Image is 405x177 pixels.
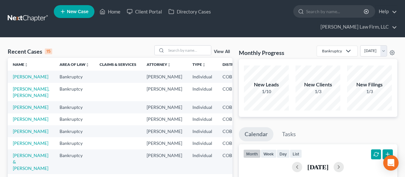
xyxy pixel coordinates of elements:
[142,137,187,149] td: [PERSON_NAME]
[54,137,94,149] td: Bankruptcy
[244,88,289,95] div: 1/10
[187,137,217,149] td: Individual
[13,116,48,122] a: [PERSON_NAME]
[187,101,217,113] td: Individual
[142,125,187,137] td: [PERSON_NAME]
[165,6,214,17] a: Directory Cases
[96,6,124,17] a: Home
[54,83,94,101] td: Bankruptcy
[217,101,249,113] td: COB
[217,113,249,125] td: COB
[13,86,49,98] a: [PERSON_NAME], [PERSON_NAME]
[45,49,52,54] div: 15
[54,113,94,125] td: Bankruptcy
[239,127,273,141] a: Calendar
[54,71,94,83] td: Bankruptcy
[217,71,249,83] td: COB
[239,49,284,57] h3: Monthly Progress
[13,62,28,67] a: Nameunfold_more
[167,63,171,67] i: unfold_more
[124,6,165,17] a: Client Portal
[13,104,48,110] a: [PERSON_NAME]
[217,83,249,101] td: COB
[13,128,48,134] a: [PERSON_NAME]
[13,74,48,79] a: [PERSON_NAME]
[296,88,340,95] div: 1/3
[322,48,342,54] div: Bankruptcy
[54,149,94,174] td: Bankruptcy
[24,63,28,67] i: unfold_more
[243,149,261,158] button: month
[142,101,187,113] td: [PERSON_NAME]
[214,49,230,54] a: View All
[347,88,392,95] div: 1/3
[376,6,397,17] a: Help
[290,149,302,158] button: list
[54,101,94,113] td: Bankruptcy
[67,9,88,14] span: New Case
[217,137,249,149] td: COB
[187,149,217,174] td: Individual
[187,71,217,83] td: Individual
[13,140,48,146] a: [PERSON_NAME]
[317,21,397,33] a: [PERSON_NAME] Law Firm, LLC
[142,71,187,83] td: [PERSON_NAME]
[276,127,302,141] a: Tasks
[94,58,142,71] th: Claims & Services
[187,125,217,137] td: Individual
[8,48,52,55] div: Recent Cases
[244,81,289,88] div: New Leads
[142,149,187,174] td: [PERSON_NAME]
[147,62,171,67] a: Attorneyunfold_more
[142,113,187,125] td: [PERSON_NAME]
[217,125,249,137] td: COB
[85,63,89,67] i: unfold_more
[192,62,206,67] a: Typeunfold_more
[142,83,187,101] td: [PERSON_NAME]
[223,62,244,67] a: Districtunfold_more
[347,81,392,88] div: New Filings
[166,46,211,55] input: Search by name...
[187,113,217,125] td: Individual
[296,81,340,88] div: New Clients
[306,5,365,17] input: Search by name...
[261,149,277,158] button: week
[54,125,94,137] td: Bankruptcy
[202,63,206,67] i: unfold_more
[60,62,89,67] a: Area of Lawunfold_more
[217,149,249,174] td: COB
[277,149,290,158] button: day
[307,164,328,170] h2: [DATE]
[383,155,399,171] div: Open Intercom Messenger
[187,83,217,101] td: Individual
[13,153,48,171] a: [PERSON_NAME] & [PERSON_NAME]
